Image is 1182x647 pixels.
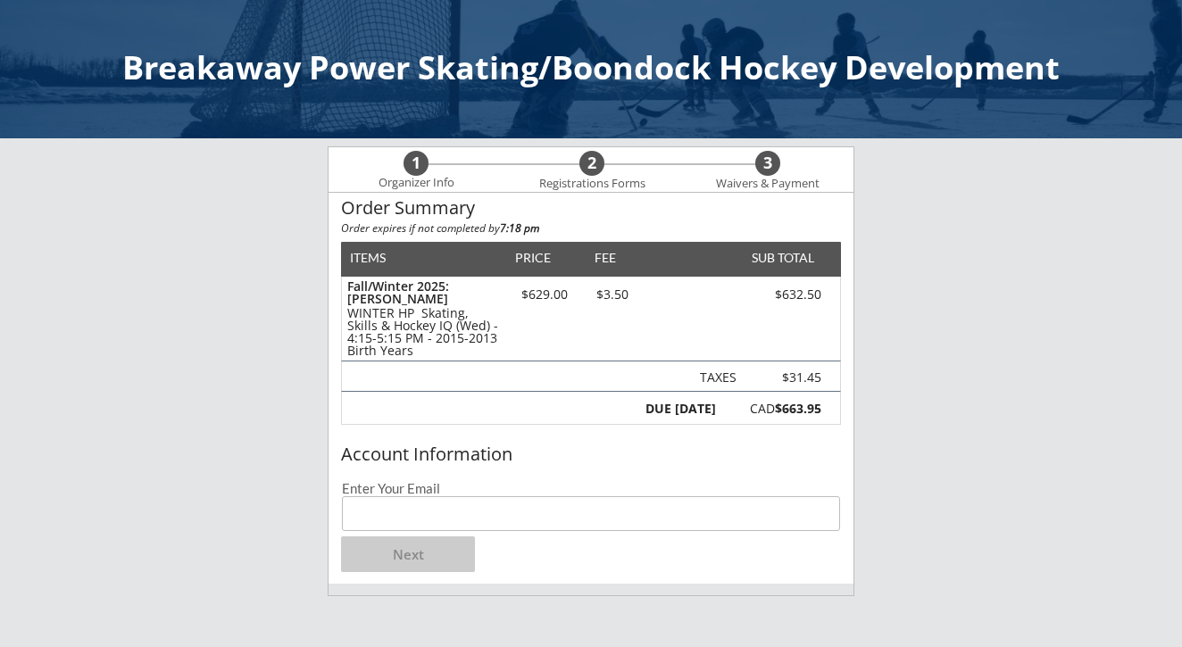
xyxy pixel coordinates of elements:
[347,307,498,357] div: WINTER HP Skating, Skills & Hockey IQ (Wed) - 4:15-5:15 PM - 2015-2013 Birth Years
[755,153,780,173] div: 3
[341,536,475,572] button: Next
[506,288,582,301] div: $629.00
[582,252,628,264] div: FEE
[341,444,841,464] div: Account Information
[404,153,429,173] div: 1
[752,371,821,385] div: Taxes not charged on the fee
[18,52,1164,84] div: Breakaway Power Skating/Boondock Hockey Development
[693,371,737,384] div: TAXES
[579,153,604,173] div: 2
[500,220,539,236] strong: 7:18 pm
[706,177,829,191] div: Waivers & Payment
[341,198,841,218] div: Order Summary
[720,288,821,301] div: $632.50
[506,252,559,264] div: PRICE
[342,482,840,495] div: Enter Your Email
[350,252,413,264] div: ITEMS
[752,371,821,384] div: $31.45
[530,177,653,191] div: Registrations Forms
[726,402,821,415] div: CAD
[642,402,716,415] div: DUE [DATE]
[745,252,814,264] div: SUB TOTAL
[693,371,737,385] div: Taxes not charged on the fee
[341,223,841,234] div: Order expires if not completed by
[347,280,498,305] div: Fall/Winter 2025: [PERSON_NAME]
[367,176,465,190] div: Organizer Info
[582,288,642,301] div: $3.50
[775,400,821,417] strong: $663.95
